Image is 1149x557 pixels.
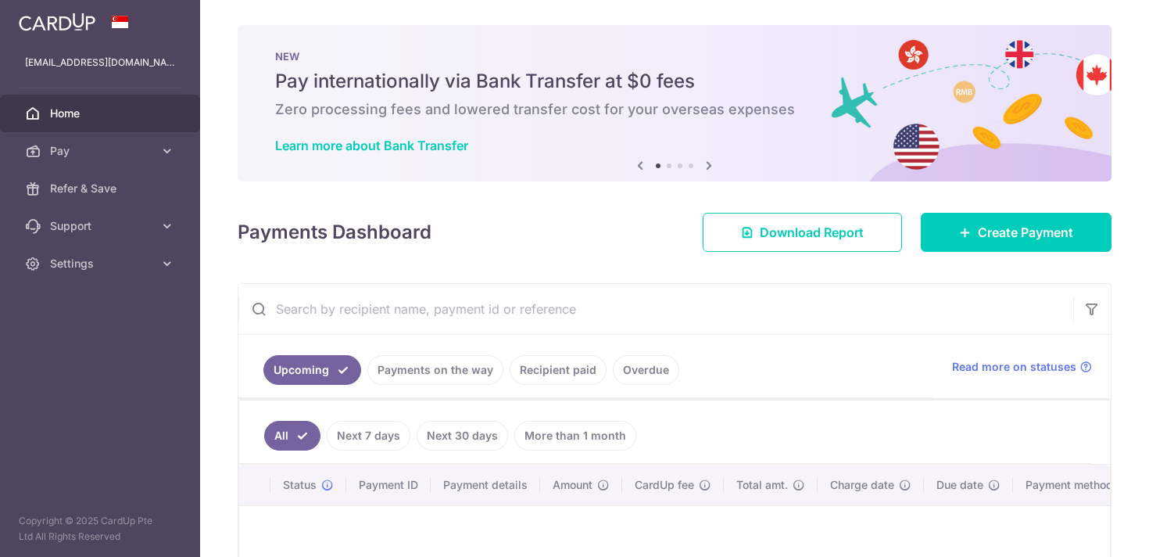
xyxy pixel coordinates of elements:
img: CardUp [19,13,95,31]
p: NEW [275,50,1074,63]
span: Status [283,477,317,493]
a: Overdue [613,355,679,385]
th: Payment ID [346,465,431,505]
span: CardUp fee [635,477,694,493]
span: Charge date [830,477,894,493]
span: Create Payment [978,223,1073,242]
span: Total amt. [736,477,788,493]
img: Bank transfer banner [238,25,1111,181]
a: Recipient paid [510,355,607,385]
a: Upcoming [263,355,361,385]
h5: Pay internationally via Bank Transfer at $0 fees [275,69,1074,94]
a: Download Report [703,213,902,252]
a: Read more on statuses [952,359,1092,375]
a: Payments on the way [367,355,503,385]
p: [EMAIL_ADDRESS][DOMAIN_NAME] [25,55,175,70]
h4: Payments Dashboard [238,218,431,246]
h6: Zero processing fees and lowered transfer cost for your overseas expenses [275,100,1074,119]
span: Settings [50,256,153,271]
input: Search by recipient name, payment id or reference [238,284,1073,334]
span: Due date [936,477,983,493]
span: Amount [553,477,592,493]
a: Next 30 days [417,421,508,451]
a: Create Payment [921,213,1111,252]
span: Read more on statuses [952,359,1076,375]
span: Download Report [760,223,864,242]
th: Payment details [431,465,540,505]
a: More than 1 month [514,421,636,451]
span: Pay [50,143,153,159]
th: Payment method [1013,465,1132,505]
a: All [264,421,320,451]
span: Refer & Save [50,181,153,196]
a: Learn more about Bank Transfer [275,138,468,153]
span: Home [50,106,153,121]
span: Support [50,218,153,234]
a: Next 7 days [327,421,410,451]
